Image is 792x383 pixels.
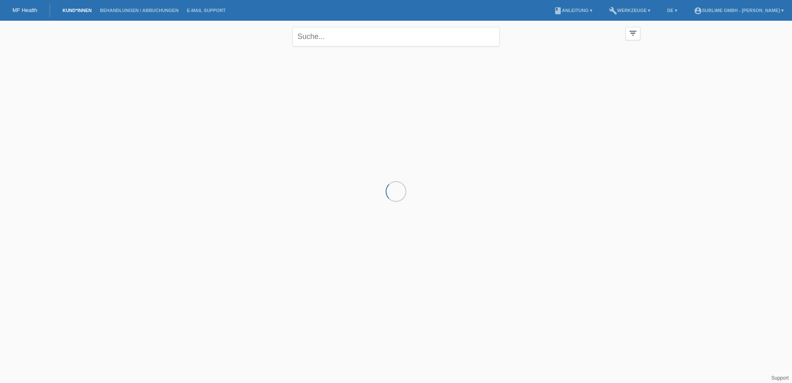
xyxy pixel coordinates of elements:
a: Support [771,375,789,381]
a: Behandlungen / Abbuchungen [96,8,183,13]
i: book [554,7,562,15]
a: buildWerkzeuge ▾ [605,8,655,13]
i: build [609,7,617,15]
a: Kund*innen [58,8,96,13]
a: DE ▾ [663,8,681,13]
a: E-Mail Support [183,8,230,13]
i: filter_list [628,29,637,38]
a: account_circleSublime GmbH - [PERSON_NAME] ▾ [690,8,788,13]
a: MF Health [12,7,37,13]
input: Suche... [292,27,500,46]
i: account_circle [694,7,702,15]
a: bookAnleitung ▾ [550,8,596,13]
